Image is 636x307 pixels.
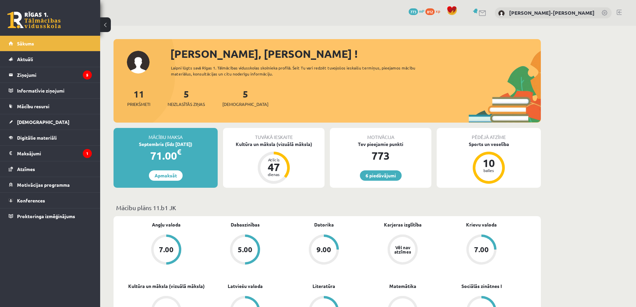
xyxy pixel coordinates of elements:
[498,10,505,17] img: Martins Frīdenbergs-Tomašs
[479,158,499,168] div: 10
[17,83,92,98] legend: Informatīvie ziņojumi
[9,161,92,177] a: Atzīmes
[442,235,521,266] a: 7.00
[223,128,325,141] div: Tuvākā ieskaite
[9,208,92,224] a: Proktoringa izmēģinājums
[9,177,92,192] a: Motivācijas programma
[436,8,440,14] span: xp
[83,149,92,158] i: 1
[363,235,442,266] a: Vēl nav atzīmes
[437,141,541,148] div: Sports un veselība
[9,193,92,208] a: Konferences
[17,103,49,109] span: Mācību resursi
[284,235,363,266] a: 9.00
[466,221,497,228] a: Krievu valoda
[231,221,260,228] a: Dabaszinības
[9,51,92,67] a: Aktuāli
[17,40,34,46] span: Sākums
[330,141,431,148] div: Tev pieejamie punkti
[170,46,541,62] div: [PERSON_NAME], [PERSON_NAME] !
[9,146,92,161] a: Maksājumi1
[128,283,205,290] a: Kultūra un māksla (vizuālā māksla)
[149,170,183,181] a: Apmaksāt
[9,114,92,130] a: [DEMOGRAPHIC_DATA]
[264,172,284,176] div: dienas
[389,283,416,290] a: Matemātika
[17,67,92,83] legend: Ziņojumi
[168,88,205,108] a: 5Neizlasītās ziņas
[9,83,92,98] a: Informatīvie ziņojumi
[222,88,268,108] a: 5[DEMOGRAPHIC_DATA]
[17,135,57,141] span: Digitālie materiāli
[419,8,424,14] span: mP
[228,283,263,290] a: Latviešu valoda
[425,8,435,15] span: 812
[509,9,595,16] a: [PERSON_NAME]-[PERSON_NAME]
[9,99,92,114] a: Mācību resursi
[330,148,431,164] div: 773
[17,213,75,219] span: Proktoringa izmēģinājums
[222,101,268,108] span: [DEMOGRAPHIC_DATA]
[409,8,424,14] a: 773 mP
[17,166,35,172] span: Atzīmes
[461,283,502,290] a: Sociālās zinātnes I
[393,245,412,254] div: Vēl nav atzīmes
[437,141,541,185] a: Sports un veselība 10 balles
[17,56,33,62] span: Aktuāli
[168,101,205,108] span: Neizlasītās ziņas
[360,170,402,181] a: 6 piedāvājumi
[264,162,284,172] div: 47
[437,128,541,141] div: Pēdējā atzīme
[7,12,61,28] a: Rīgas 1. Tālmācības vidusskola
[114,141,218,148] div: Septembris (līdz [DATE])
[314,221,334,228] a: Datorika
[152,221,181,228] a: Angļu valoda
[114,148,218,164] div: 71.00
[171,65,427,77] div: Laipni lūgts savā Rīgas 1. Tālmācības vidusskolas skolnieka profilā. Šeit Tu vari redzēt tuvojošo...
[17,146,92,161] legend: Maksājumi
[206,235,284,266] a: 5.00
[425,8,443,14] a: 812 xp
[9,130,92,145] a: Digitālie materiāli
[223,141,325,148] div: Kultūra un māksla (vizuālā māksla)
[223,141,325,185] a: Kultūra un māksla (vizuālā māksla) Atlicis 47 dienas
[17,197,45,203] span: Konferences
[474,246,489,253] div: 7.00
[384,221,422,228] a: Karjeras izglītība
[127,101,150,108] span: Priekšmeti
[330,128,431,141] div: Motivācija
[159,246,174,253] div: 7.00
[479,168,499,172] div: balles
[9,36,92,51] a: Sākums
[127,235,206,266] a: 7.00
[83,70,92,80] i: 5
[127,88,150,108] a: 11Priekšmeti
[312,283,335,290] a: Literatūra
[116,203,538,212] p: Mācību plāns 11.b1 JK
[264,158,284,162] div: Atlicis
[177,147,181,157] span: €
[114,128,218,141] div: Mācību maksa
[9,67,92,83] a: Ziņojumi5
[238,246,252,253] div: 5.00
[409,8,418,15] span: 773
[316,246,331,253] div: 9.00
[17,119,69,125] span: [DEMOGRAPHIC_DATA]
[17,182,70,188] span: Motivācijas programma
